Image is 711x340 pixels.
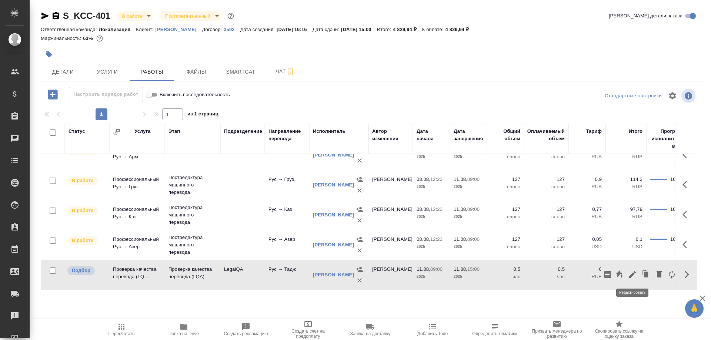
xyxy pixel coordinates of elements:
[603,90,664,102] div: split button
[354,245,365,256] button: Удалить
[368,172,413,198] td: [PERSON_NAME]
[417,183,446,191] p: 2025
[113,128,120,135] button: Сгруппировать
[417,176,430,182] p: 08.08,
[688,301,701,316] span: 🙏
[120,13,144,19] button: В работе
[313,272,354,277] a: [PERSON_NAME]
[454,213,483,221] p: 2025
[45,67,81,77] span: Детали
[491,183,520,191] p: слово
[572,183,602,191] p: RUB
[454,206,467,212] p: 11.08,
[83,36,94,41] p: 63%
[572,213,602,221] p: RUB
[609,12,682,20] span: [PERSON_NAME] детали заказа
[572,243,602,250] p: USD
[528,236,565,243] p: 127
[491,266,520,273] p: 0,5
[454,266,467,272] p: 11.08,
[678,176,696,193] button: Здесь прячутся важные кнопки
[527,128,565,142] div: Оплачиваемый объем
[67,206,106,216] div: Исполнитель выполняет работу
[445,27,474,32] p: 4 829,94 ₽
[422,27,445,32] p: К оплате:
[313,182,354,188] a: [PERSON_NAME]
[572,206,602,213] p: 0,77
[67,236,106,246] div: Исполнитель выполняет работу
[156,27,202,32] p: [PERSON_NAME]
[265,172,309,198] td: Рус → Груз
[156,26,202,32] a: [PERSON_NAME]
[670,176,683,183] div: 100.00%
[678,266,696,283] button: Скрыть кнопки
[136,27,155,32] p: Клиент:
[609,243,642,250] p: USD
[109,142,165,168] td: Профессиональный Рус → Арм
[491,213,520,221] p: слово
[43,87,63,102] button: Добавить работу
[572,153,602,161] p: RUB
[467,236,480,242] p: 09:00
[467,266,480,272] p: 15:00
[72,177,93,184] p: В работе
[67,176,106,186] div: Исполнитель выполняет работу
[313,242,354,248] a: [PERSON_NAME]
[491,176,520,183] p: 127
[665,266,678,283] button: Заменить
[586,128,602,135] div: Тариф
[220,262,265,288] td: LegalQA
[454,273,483,280] p: 2025
[313,212,354,218] a: [PERSON_NAME]
[670,236,683,243] div: 100.00%
[417,128,446,142] div: Дата начала
[528,273,565,280] p: час
[372,128,409,142] div: Автор изменения
[224,27,240,32] p: 3592
[664,87,681,105] span: Настроить таблицу
[454,183,483,191] p: 2025
[226,11,236,21] button: Доп статусы указывают на важность/срочность заказа
[354,264,365,275] button: Назначить
[528,213,565,221] p: слово
[41,46,57,63] button: Добавить тэг
[430,176,443,182] p: 12:23
[354,275,365,286] button: Удалить
[678,236,696,253] button: Здесь прячутся важные кнопки
[168,204,217,226] p: Постредактура машинного перевода
[202,27,224,32] p: Договор:
[491,206,520,213] p: 127
[268,128,306,142] div: Направление перевода
[67,266,106,276] div: Можно подбирать исполнителей
[454,128,483,142] div: Дата завершения
[224,128,262,135] div: Подразделение
[109,262,165,288] td: Проверка качества перевода (LQ...
[454,236,467,242] p: 11.08,
[41,11,50,20] button: Скопировать ссылку для ЯМессенджера
[313,27,341,32] p: Дата сдачи:
[160,91,230,98] span: Включить последовательность
[168,174,217,196] p: Постредактура машинного перевода
[572,273,602,280] p: RUB
[354,234,365,245] button: Назначить
[417,266,430,272] p: 11.08,
[430,236,443,242] p: 12:23
[265,202,309,228] td: Рус → Каз
[368,232,413,258] td: [PERSON_NAME]
[639,266,653,283] button: Клонировать
[72,207,93,214] p: В работе
[223,67,258,77] span: Smartcat
[491,243,520,250] p: слово
[609,206,642,213] p: 97,79
[572,176,602,183] p: 0,9
[678,206,696,223] button: Здесь прячутся важные кнопки
[528,243,565,250] p: слово
[685,299,704,318] button: 🙏
[454,153,483,161] p: 2025
[609,236,642,243] p: 6,1
[491,273,520,280] p: час
[467,206,480,212] p: 09:00
[265,232,309,258] td: Рус → Азер
[528,266,565,273] p: 0,5
[168,266,217,280] p: Проверка качества перевода (LQA)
